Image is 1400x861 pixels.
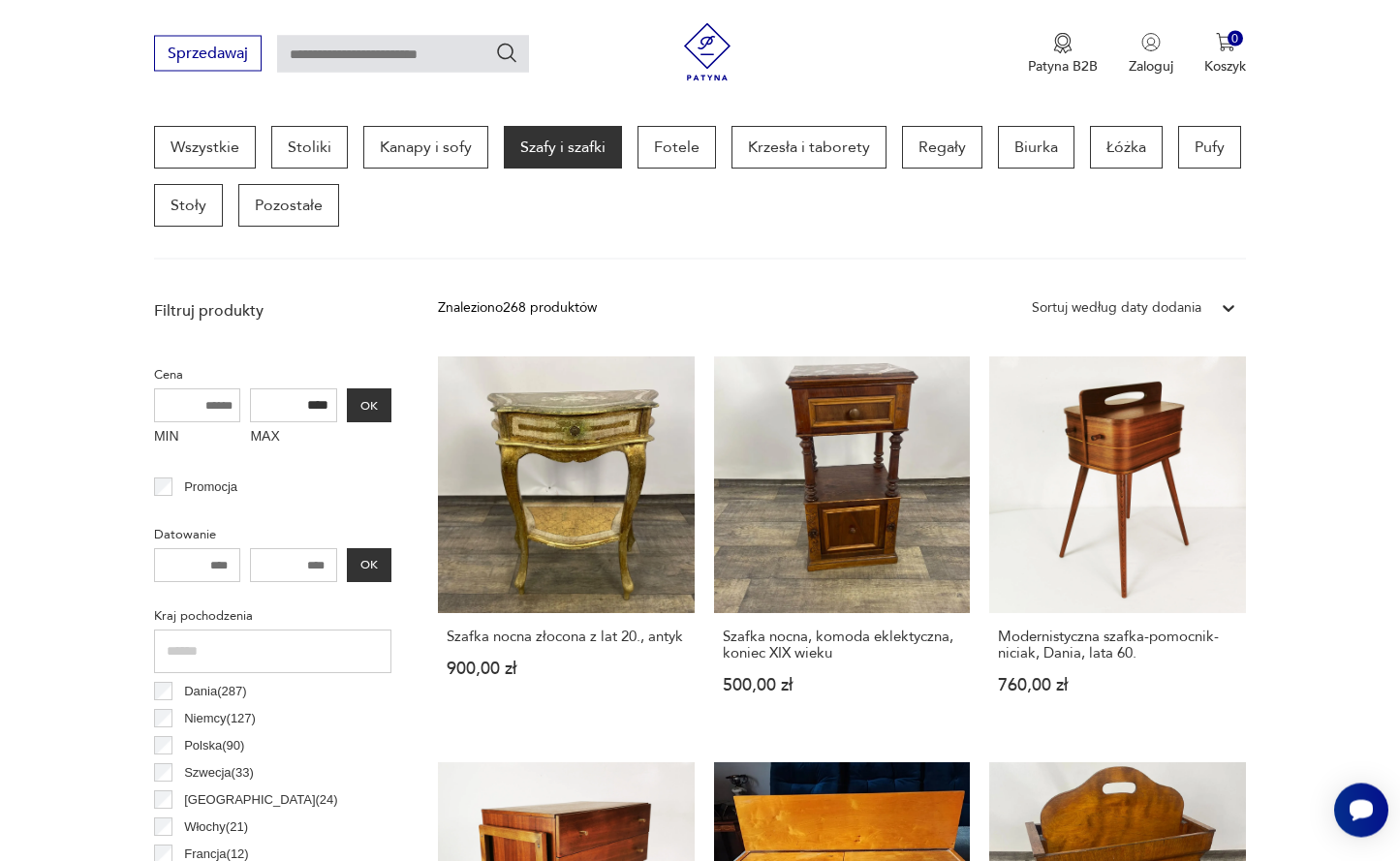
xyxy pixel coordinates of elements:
[184,736,244,757] p: Polska ( 90 )
[1028,33,1098,76] a: Ikona medaluPatyna B2B
[1141,33,1161,52] img: Ikonka użytkownika
[1216,33,1235,52] img: Ikona koszyka
[1204,33,1246,76] button: 0Koszyk
[154,606,391,628] p: Kraj pochodzenia
[447,661,686,678] p: 900,00 zł
[154,525,391,546] p: Datowanie
[250,423,337,454] label: MAX
[723,678,962,694] p: 500,00 zł
[495,42,518,65] button: Szukaj
[1028,57,1098,76] p: Patyna B2B
[154,48,262,62] a: Sprzedawaj
[1053,33,1073,54] img: Ikona medalu
[998,678,1237,694] p: 760,00 zł
[184,817,248,839] p: Włochy ( 21 )
[184,790,337,812] p: [GEOGRAPHIC_DATA] ( 24 )
[154,36,262,72] button: Sprzedawaj
[154,301,391,323] p: Filtruj produkty
[154,423,241,454] label: MIN
[1028,33,1098,76] button: Patyna B2B
[347,389,391,423] button: OK
[902,127,982,169] a: Regały
[504,127,622,169] a: Szafy i szafki
[1178,127,1241,169] a: Pufy
[714,357,971,732] a: Szafka nocna, komoda eklektyczna, koniec XIX wiekuSzafka nocna, komoda eklektyczna, koniec XIX wi...
[1129,33,1173,76] button: Zaloguj
[1228,31,1244,47] div: 0
[154,127,256,169] a: Wszystkie
[363,127,488,169] a: Kanapy i sofy
[184,682,246,703] p: Dania ( 287 )
[271,127,348,169] a: Stoliki
[438,298,597,320] div: Znaleziono 268 produktów
[678,23,736,81] img: Patyna - sklep z meblami i dekoracjami vintage
[184,477,237,499] p: Promocja
[723,630,962,662] h3: Szafka nocna, komoda eklektyczna, koniec XIX wieku
[989,357,1246,732] a: Modernistyczna szafka-pomocnik- niciak, Dania, lata 60.Modernistyczna szafka-pomocnik- niciak, Da...
[731,127,887,169] a: Krzesła i taborety
[638,127,716,169] a: Fotele
[438,357,695,732] a: Szafka nocna złocona z lat 20., antykSzafka nocna złocona z lat 20., antyk900,00 zł
[184,763,254,784] p: Szwecja ( 33 )
[1204,57,1246,76] p: Koszyk
[1334,784,1388,838] iframe: Smartsupp widget button
[154,185,223,228] a: Stoły
[154,365,391,386] p: Cena
[998,127,1074,169] a: Biurka
[1090,127,1163,169] a: Łóżka
[998,630,1237,662] h3: Modernistyczna szafka-pomocnik- niciak, Dania, lata 60.
[184,709,256,730] p: Niemcy ( 127 )
[1129,57,1173,76] p: Zaloguj
[238,185,339,228] a: Pozostałe
[447,630,686,646] h3: Szafka nocna złocona z lat 20., antyk
[1032,298,1201,320] div: Sortuj według daty dodania
[347,549,391,583] button: OK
